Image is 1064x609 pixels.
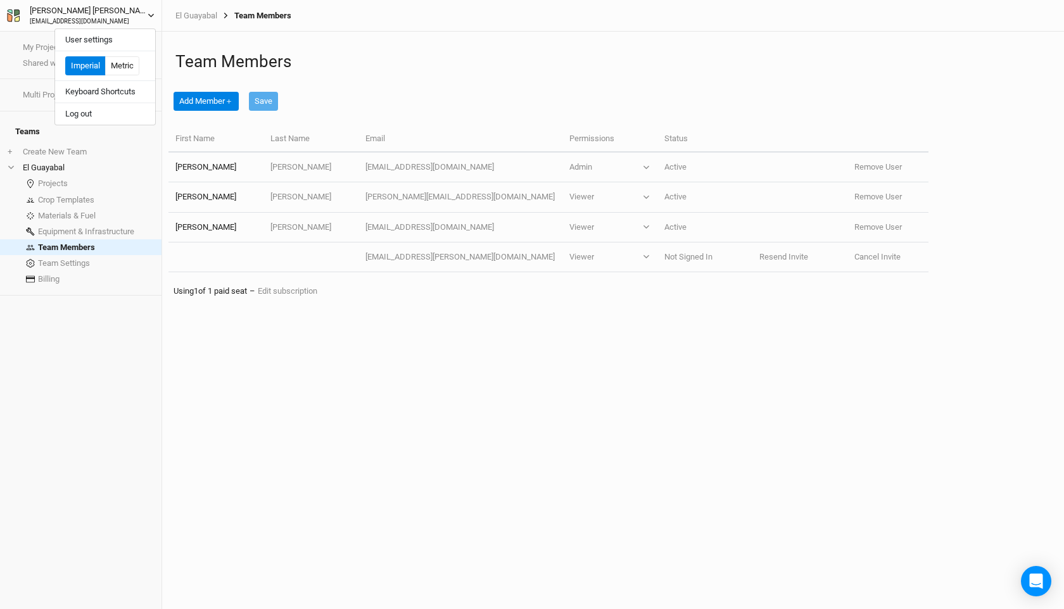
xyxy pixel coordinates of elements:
[168,153,263,182] td: [PERSON_NAME]
[854,251,901,263] button: Cancel Invite
[6,4,155,27] button: [PERSON_NAME] [PERSON_NAME][EMAIL_ADDRESS][DOMAIN_NAME]
[65,56,106,75] button: Imperial
[657,153,752,182] td: Active
[569,251,650,263] button: Viewer
[175,11,217,21] a: El Guayabal
[854,161,902,173] button: Remove User
[569,251,594,263] div: Viewer
[250,286,255,296] span: –
[55,106,155,122] button: Log out
[263,153,358,182] td: [PERSON_NAME]
[854,222,902,233] button: Remove User
[263,182,358,212] td: [PERSON_NAME]
[358,126,562,153] th: Email
[1021,566,1051,596] div: Open Intercom Messenger
[30,4,148,17] div: [PERSON_NAME] [PERSON_NAME]
[175,52,1051,72] h1: Team Members
[168,126,263,153] th: First Name
[217,11,291,21] div: Team Members
[657,213,752,242] td: Active
[8,119,154,144] h4: Teams
[358,153,562,182] td: [EMAIL_ADDRESS][DOMAIN_NAME]
[569,161,650,173] button: Admin
[168,213,263,242] td: [PERSON_NAME]
[358,213,562,242] td: [EMAIL_ADDRESS][DOMAIN_NAME]
[854,191,902,203] button: Remove User
[174,286,247,296] span: Using 1 of 1 paid seat
[358,182,562,212] td: [PERSON_NAME][EMAIL_ADDRESS][DOMAIN_NAME]
[55,84,155,100] button: Keyboard Shortcuts
[569,161,592,173] div: Admin
[657,126,752,153] th: Status
[8,147,12,157] span: +
[55,32,155,48] button: User settings
[358,242,562,272] td: [EMAIL_ADDRESS][PERSON_NAME][DOMAIN_NAME]
[105,56,139,75] button: Metric
[569,191,650,203] button: Viewer
[263,213,358,242] td: [PERSON_NAME]
[569,191,594,203] div: Viewer
[569,222,650,233] button: Viewer
[759,251,808,263] button: Resend Invite
[258,286,317,296] a: Edit subscription
[562,126,657,153] th: Permissions
[168,182,263,212] td: [PERSON_NAME]
[174,92,239,111] button: Add Member＋
[30,17,148,27] div: [EMAIL_ADDRESS][DOMAIN_NAME]
[569,222,594,233] div: Viewer
[657,182,752,212] td: Active
[657,242,752,272] td: Not Signed In
[249,92,278,111] button: Save
[263,126,358,153] th: Last Name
